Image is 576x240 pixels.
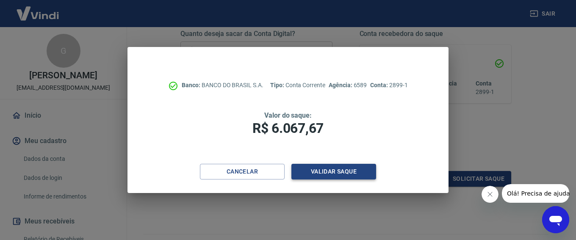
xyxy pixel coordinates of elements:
p: 6589 [329,81,367,90]
iframe: Botão para abrir a janela de mensagens [542,206,569,233]
iframe: Mensagem da empresa [502,184,569,203]
span: Tipo: [270,82,285,88]
button: Validar saque [291,164,376,179]
iframe: Fechar mensagem [482,186,498,203]
span: Olá! Precisa de ajuda? [5,6,71,13]
p: 2899-1 [370,81,407,90]
span: Valor do saque: [264,111,312,119]
span: R$ 6.067,67 [252,120,324,136]
span: Agência: [329,82,354,88]
button: Cancelar [200,164,285,179]
p: Conta Corrente [270,81,325,90]
span: Conta: [370,82,389,88]
p: BANCO DO BRASIL S.A. [182,81,263,90]
span: Banco: [182,82,202,88]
